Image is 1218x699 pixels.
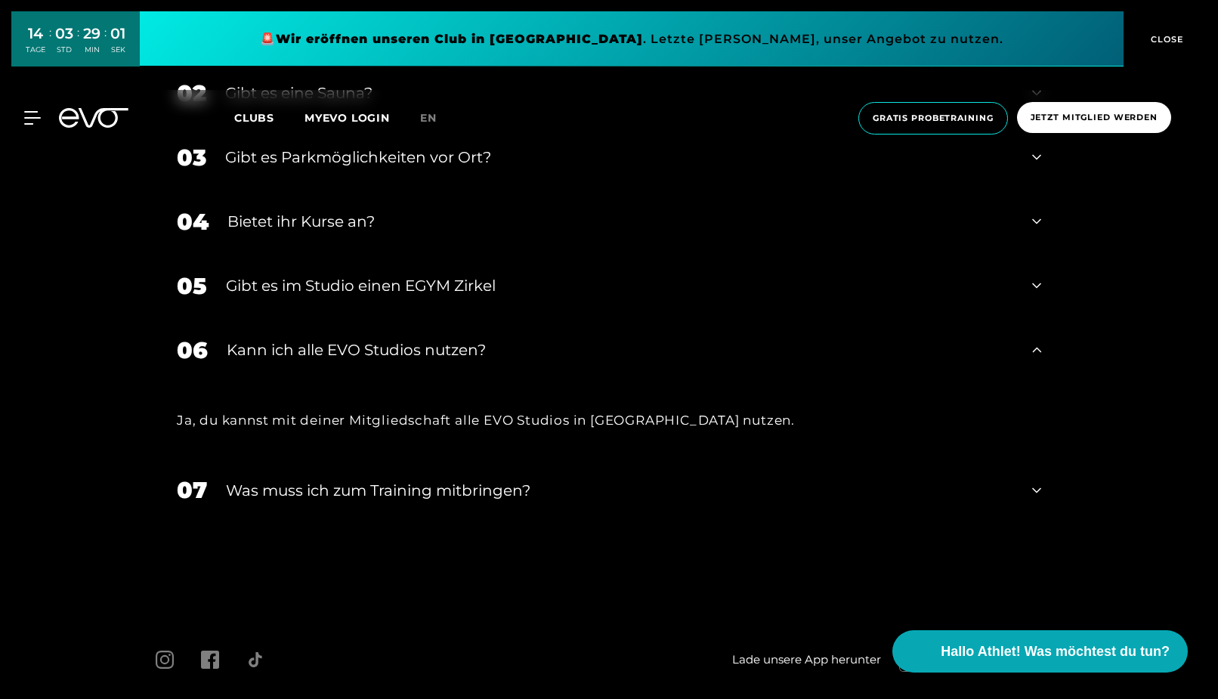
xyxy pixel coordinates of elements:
[304,111,390,125] a: MYEVO LOGIN
[732,651,881,669] span: Lade unsere App herunter
[1031,111,1158,124] span: Jetzt Mitglied werden
[227,339,1013,361] div: Kann ich alle EVO Studios nutzen?
[55,23,73,45] div: 03
[55,45,73,55] div: STD
[177,473,207,507] div: 07
[83,45,100,55] div: MIN
[77,24,79,64] div: :
[177,205,209,239] div: 04
[892,630,1188,673] button: Hallo Athlet! Was möchtest du tun?
[110,45,125,55] div: SEK
[83,23,100,45] div: 29
[177,333,208,367] div: 06
[177,408,1041,432] div: Ja, du kannst mit deiner Mitgliedschaft alle EVO Studios in [GEOGRAPHIC_DATA] nutzen.
[420,110,455,127] a: en
[26,45,45,55] div: TAGE
[941,642,1170,662] span: Hallo Athlet! Was möchtest du tun?
[177,269,207,303] div: 05
[49,24,51,64] div: :
[420,111,437,125] span: en
[234,110,304,125] a: Clubs
[26,23,45,45] div: 14
[1124,11,1207,66] button: CLOSE
[227,210,1013,233] div: Bietet ihr Kurse an?
[854,102,1012,135] a: Gratis Probetraining
[104,24,107,64] div: :
[226,479,1013,502] div: Was muss ich zum Training mitbringen?
[1147,32,1184,46] span: CLOSE
[226,274,1013,297] div: Gibt es im Studio einen EGYM Zirkel
[110,23,125,45] div: 01
[234,111,274,125] span: Clubs
[1012,102,1176,135] a: Jetzt Mitglied werden
[873,112,994,125] span: Gratis Probetraining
